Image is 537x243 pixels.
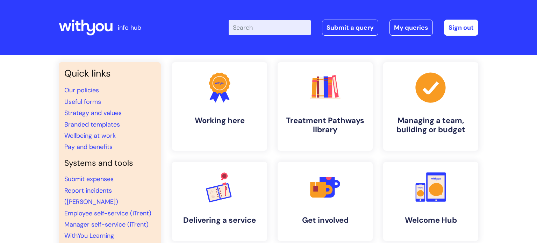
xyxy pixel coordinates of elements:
a: Our policies [64,86,99,94]
h4: Managing a team, building or budget [389,116,473,135]
a: Wellbeing at work [64,131,116,140]
h4: Welcome Hub [389,216,473,225]
a: Get involved [278,162,373,241]
a: Treatment Pathways library [278,62,373,151]
a: Employee self-service (iTrent) [64,209,151,217]
a: Useful forms [64,98,101,106]
a: Submit expenses [64,175,114,183]
a: Pay and benefits [64,143,113,151]
input: Search [229,20,311,35]
a: Delivering a service [172,162,267,241]
a: Managing a team, building or budget [383,62,478,151]
a: My queries [389,20,433,36]
a: Submit a query [322,20,378,36]
a: Report incidents ([PERSON_NAME]) [64,186,118,206]
h4: Delivering a service [178,216,262,225]
h4: Treatment Pathways library [283,116,367,135]
a: Working here [172,62,267,151]
h4: Systems and tools [64,158,155,168]
div: | - [229,20,478,36]
a: Strategy and values [64,109,122,117]
a: WithYou Learning [64,231,114,240]
a: Welcome Hub [383,162,478,241]
h4: Working here [178,116,262,125]
h4: Get involved [283,216,367,225]
a: Manager self-service (iTrent) [64,220,149,229]
p: info hub [118,22,141,33]
h3: Quick links [64,68,155,79]
a: Branded templates [64,120,120,129]
a: Sign out [444,20,478,36]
